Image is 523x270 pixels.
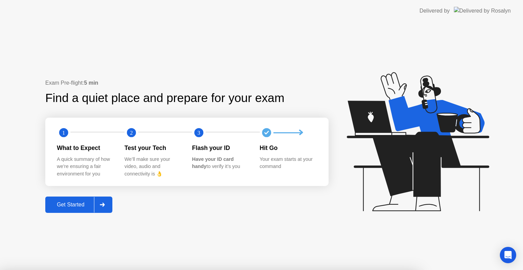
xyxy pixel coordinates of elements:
div: Get Started [47,202,94,208]
b: Have your ID card handy [192,156,234,169]
div: to verify it’s you [192,156,249,170]
div: A quick summary of how we’re ensuring a fair environment for you [57,156,114,178]
div: Exam Pre-flight: [45,79,329,87]
b: 5 min [84,80,98,86]
div: Open Intercom Messenger [500,247,516,263]
div: We’ll make sure your video, audio and connectivity is 👌 [125,156,181,178]
div: Flash your ID [192,144,249,152]
div: Test your Tech [125,144,181,152]
div: What to Expect [57,144,114,152]
text: 1 [62,130,65,136]
div: Hit Go [260,144,317,152]
div: Find a quiet place and prepare for your exam [45,89,285,107]
text: 2 [130,130,132,136]
img: Delivered by Rosalyn [454,7,511,15]
div: Delivered by [419,7,450,15]
div: Your exam starts at your command [260,156,317,170]
text: 3 [197,130,200,136]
